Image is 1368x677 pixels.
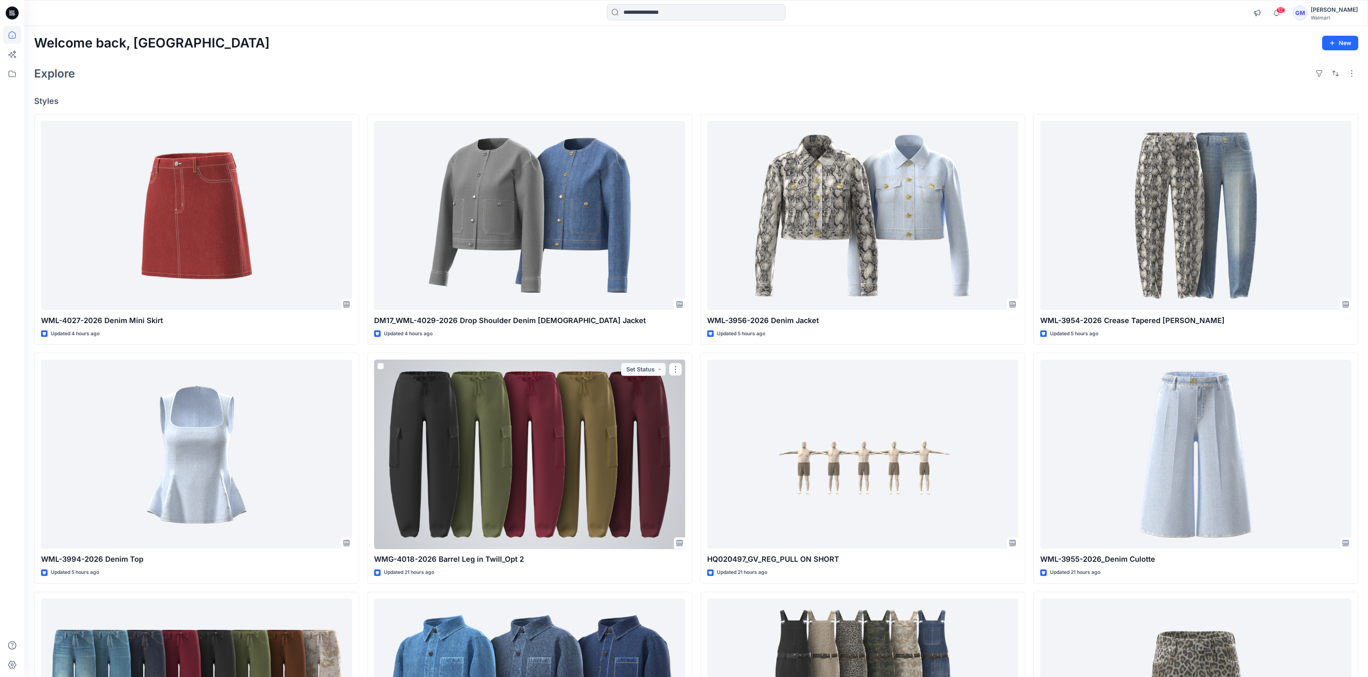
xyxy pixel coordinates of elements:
[41,315,352,326] p: WML-4027-2026 Denim Mini Skirt
[1311,15,1358,21] div: Walmart
[1311,5,1358,15] div: [PERSON_NAME]
[707,315,1018,326] p: WML-3956-2026 Denim Jacket
[1040,121,1351,310] a: WML-3954-2026 Crease Tapered Jean
[1040,360,1351,549] a: WML-3955-2026_Denim Culotte
[1322,36,1358,50] button: New
[34,36,270,51] h2: Welcome back, [GEOGRAPHIC_DATA]
[384,568,434,577] p: Updated 21 hours ago
[1293,6,1307,20] div: GM
[1050,568,1100,577] p: Updated 21 hours ago
[34,67,75,80] h2: Explore
[34,96,1358,106] h4: Styles
[374,360,685,549] a: WMG-4018-2026 Barrel Leg in Twill_Opt 2
[41,554,352,565] p: WML-3994-2026 Denim Top
[51,330,100,338] p: Updated 4 hours ago
[707,554,1018,565] p: HQ020497_GV_REG_PULL ON SHORT
[1050,330,1098,338] p: Updated 5 hours ago
[1040,554,1351,565] p: WML-3955-2026_Denim Culotte
[41,121,352,310] a: WML-4027-2026 Denim Mini Skirt
[374,315,685,326] p: DM17_WML-4029-2026 Drop Shoulder Denim [DEMOGRAPHIC_DATA] Jacket
[51,568,99,577] p: Updated 5 hours ago
[41,360,352,549] a: WML-3994-2026 Denim Top
[707,360,1018,549] a: HQ020497_GV_REG_PULL ON SHORT
[1276,7,1285,13] span: 12
[374,554,685,565] p: WMG-4018-2026 Barrel Leg in Twill_Opt 2
[374,121,685,310] a: DM17_WML-4029-2026 Drop Shoulder Denim Lady Jacket
[717,568,767,577] p: Updated 21 hours ago
[717,330,765,338] p: Updated 5 hours ago
[1040,315,1351,326] p: WML-3954-2026 Crease Tapered [PERSON_NAME]
[384,330,433,338] p: Updated 4 hours ago
[707,121,1018,310] a: WML-3956-2026 Denim Jacket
